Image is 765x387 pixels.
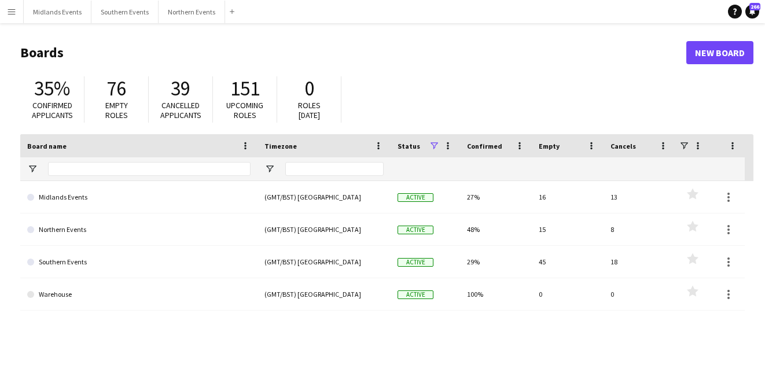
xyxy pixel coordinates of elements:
span: Timezone [264,142,297,150]
button: Northern Events [159,1,225,23]
button: Open Filter Menu [27,164,38,174]
span: Upcoming roles [226,100,263,120]
div: 0 [532,278,604,310]
span: Active [398,290,433,299]
div: 16 [532,181,604,213]
button: Southern Events [91,1,159,23]
div: 29% [460,246,532,278]
div: 13 [604,181,675,213]
span: Active [398,193,433,202]
div: 0 [604,278,675,310]
span: Empty [539,142,560,150]
div: 15 [532,213,604,245]
div: 45 [532,246,604,278]
div: 100% [460,278,532,310]
div: 18 [604,246,675,278]
div: 27% [460,181,532,213]
a: 266 [745,5,759,19]
a: New Board [686,41,753,64]
span: Board name [27,142,67,150]
span: 39 [171,76,190,101]
span: Active [398,226,433,234]
div: 48% [460,213,532,245]
button: Midlands Events [24,1,91,23]
span: Empty roles [105,100,128,120]
span: 266 [749,3,760,10]
input: Board name Filter Input [48,162,251,176]
span: Active [398,258,433,267]
span: Cancelled applicants [160,100,201,120]
span: Status [398,142,420,150]
span: 151 [230,76,260,101]
a: Midlands Events [27,181,251,213]
a: Warehouse [27,278,251,311]
a: Southern Events [27,246,251,278]
button: Open Filter Menu [264,164,275,174]
span: Roles [DATE] [298,100,321,120]
span: Confirmed applicants [32,100,73,120]
a: Northern Events [27,213,251,246]
span: Cancels [610,142,636,150]
input: Timezone Filter Input [285,162,384,176]
div: (GMT/BST) [GEOGRAPHIC_DATA] [258,181,391,213]
div: (GMT/BST) [GEOGRAPHIC_DATA] [258,278,391,310]
h1: Boards [20,44,686,61]
span: Confirmed [467,142,502,150]
span: 0 [304,76,314,101]
span: 35% [34,76,70,101]
div: (GMT/BST) [GEOGRAPHIC_DATA] [258,246,391,278]
div: (GMT/BST) [GEOGRAPHIC_DATA] [258,213,391,245]
span: 76 [106,76,126,101]
div: 8 [604,213,675,245]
